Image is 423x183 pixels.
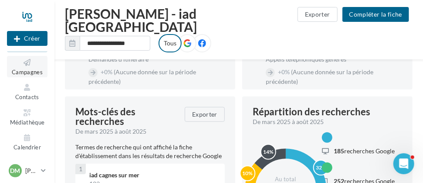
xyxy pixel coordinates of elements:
div: De mars 2025 à août 2025 [75,127,178,136]
p: [PERSON_NAME] [25,166,37,175]
span: Mots-clés des recherches [75,107,174,126]
span: 185 [334,147,344,155]
a: Campagnes [7,56,47,77]
span: recherches Google [334,147,395,155]
button: Compléter la fiche [342,7,409,22]
a: Médiathèque [7,106,47,128]
span: 0% [278,68,290,76]
button: Exporter [185,107,225,122]
div: Répartition des recherches [253,107,370,117]
span: Calendrier [14,144,41,151]
div: Nouvelle campagne [7,31,47,46]
a: Calendrier [7,131,47,152]
div: iad cagnes sur mer [89,171,218,180]
div: 1 [75,164,86,174]
a: Compléter la fiche [339,10,413,17]
div: De mars 2025 à août 2025 [253,117,395,126]
div: Demandes d'itinéraire [88,56,228,62]
button: Créer [7,31,47,46]
p: Termes de recherche qui ont affiché la fiche d'établissement dans les résultats de recherche Google [75,143,225,160]
span: [PERSON_NAME] - iad [GEOGRAPHIC_DATA] [65,7,292,33]
span: Médiathèque [10,119,45,126]
span: 0% [101,68,112,76]
button: Exporter [298,7,338,22]
a: DM [PERSON_NAME] [7,162,47,179]
span: + [101,68,104,76]
div: Appels téléphoniques générés [266,56,406,62]
span: Campagnes [12,69,43,76]
a: Contacts [7,81,47,102]
span: DM [10,166,20,175]
span: Contacts [15,93,39,100]
span: (Aucune donnée sur la période précédente) [88,68,196,85]
iframe: Intercom live chat [393,153,414,174]
label: Tous [159,34,182,52]
span: (Aucune donnée sur la période précédente) [266,68,373,85]
span: + [278,68,281,76]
